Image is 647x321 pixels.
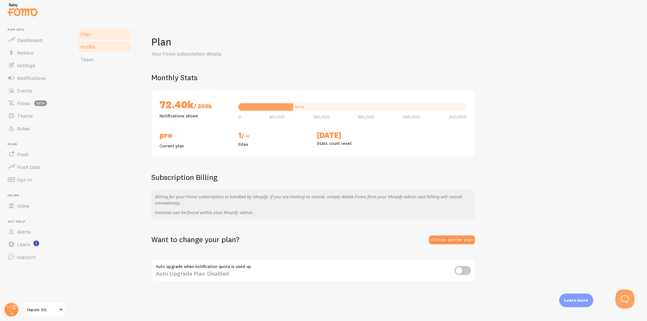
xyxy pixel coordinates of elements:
[403,115,420,119] span: 240,000
[81,44,95,50] span: Profile
[77,28,132,40] a: Plan
[33,241,39,246] svg: <p>Watch New Feature Tutorials!</p>
[151,50,303,57] p: Your Fomo subscription details
[358,115,374,119] span: 180,000
[17,75,46,81] span: Notifications
[4,225,69,238] a: Alerts
[4,59,69,72] a: Settings
[4,122,69,135] a: Rules
[155,209,471,216] p: Invoices can be found within your Shopify admin.
[17,50,33,56] span: Metrics
[160,143,231,149] p: Current plan
[238,130,309,141] h2: 1
[615,289,634,308] iframe: Help Scout Beacon - Open
[7,2,38,18] img: fomo-relay-logo-orange.svg
[8,142,69,146] span: Push
[241,132,250,140] span: / ∞
[429,235,475,244] a: Choose another plan
[4,161,69,173] a: Push Data
[17,151,28,158] span: Push
[17,37,42,43] span: Dashboard
[151,73,632,82] h2: Monthly Stats
[4,238,69,251] a: Learn
[4,173,69,186] a: Opt-In
[17,229,31,235] span: Alerts
[4,34,69,46] a: Dashboard
[77,53,132,66] a: Team
[317,140,388,146] p: Stats count reset
[4,251,69,263] a: Support
[155,193,471,206] p: Billing for your Fomo subscription is handled by Shopify. If you are looking to cancel, simply de...
[81,56,94,62] span: Team
[4,46,69,59] a: Metrics
[17,241,30,247] span: Learn
[194,103,212,110] span: / 300k
[17,164,41,170] span: Push Data
[449,115,467,119] span: 300,000
[17,100,30,106] span: Flows
[4,84,69,97] a: Events
[151,235,239,244] h2: Want to change your plan?
[17,203,29,209] span: Inline
[34,100,47,106] span: beta
[559,294,593,307] div: Learn more
[17,254,36,260] span: Support
[313,115,330,119] span: 120,000
[8,220,69,224] span: Get Help
[151,259,475,282] div: Auto Upgrade Plan Disabled
[269,115,285,119] span: 60,000
[564,297,588,303] p: Learn more
[17,87,33,94] span: Events
[77,40,132,53] a: Profile
[4,110,69,122] a: Theme
[238,115,241,119] span: 0
[8,193,69,198] span: Inline
[4,148,69,161] a: Push
[4,199,69,212] a: Inline
[160,113,231,119] p: Notifications shown
[23,302,65,317] a: Harum SG
[17,125,30,132] span: Rules
[160,130,231,140] h2: PRO
[17,62,35,68] span: Settings
[27,306,57,313] span: Harum SG
[295,105,305,109] div: 24.1%
[317,130,388,140] h2: [DATE]
[4,72,69,84] a: Notifications
[4,97,69,110] a: Flows beta
[151,172,475,182] h2: Subscription Billing
[81,31,91,37] span: Plan
[8,28,69,32] span: Pop-ups
[238,141,309,147] p: Sites
[17,113,33,119] span: Theme
[17,176,32,183] span: Opt-In
[160,98,231,113] h2: 72.40k
[151,35,632,48] h1: Plan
